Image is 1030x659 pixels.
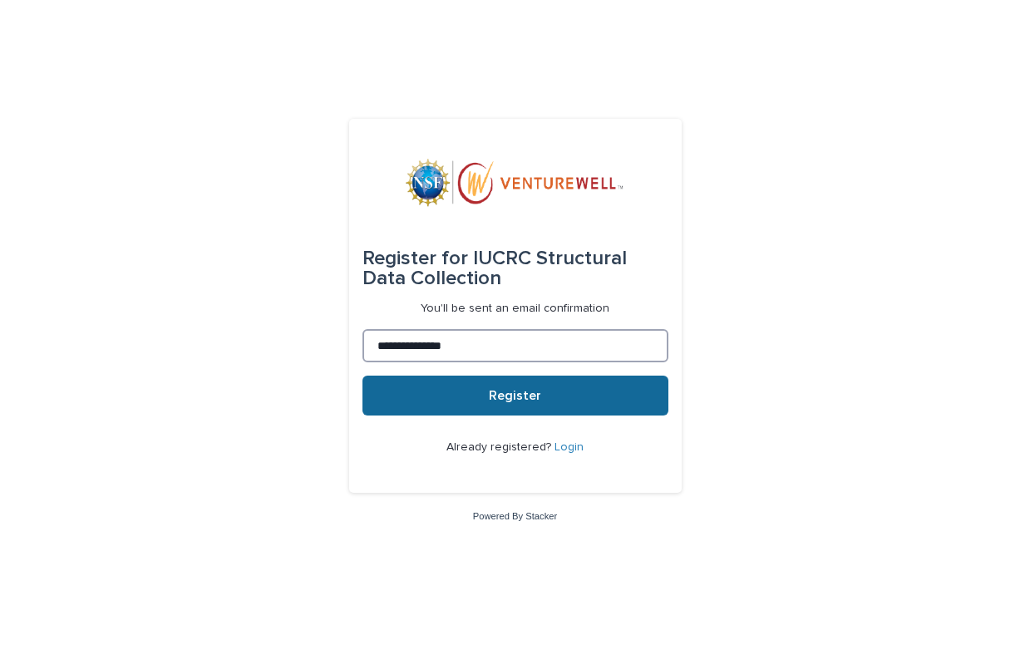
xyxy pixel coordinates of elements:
p: You'll be sent an email confirmation [421,302,609,316]
a: Login [554,441,584,453]
span: Register [489,389,541,402]
button: Register [362,376,668,416]
div: IUCRC Structural Data Collection [362,235,668,302]
span: Already registered? [446,441,554,453]
span: Register for [362,248,468,268]
img: mWhVGmOKROS2pZaMU8FQ [406,159,625,209]
a: Powered By Stacker [473,511,557,521]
